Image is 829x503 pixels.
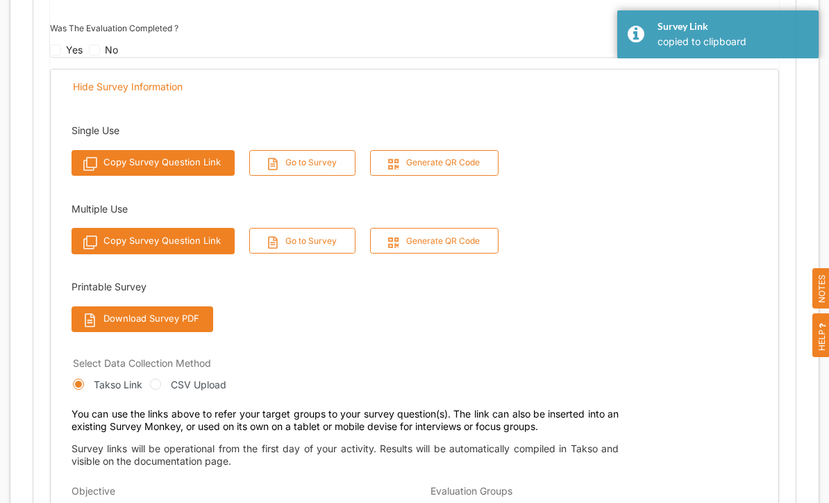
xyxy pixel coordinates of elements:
a: Go to Survey [237,157,358,167]
button: Copy Survey Question Link [72,228,235,254]
button: Generate QR Code [370,228,499,254]
a: Go to Survey [237,236,358,246]
div: Hide Survey Information [73,81,183,93]
h4: Survey Link [658,21,808,33]
span: Evaluation Groups [430,485,512,497]
button: Download Survey PDF [72,306,213,332]
label: Was The Evaluation Completed ? [50,23,178,34]
button: Go to Survey [249,150,356,176]
div: Printable Survey [72,280,501,294]
div: Multiple Use [72,202,501,216]
div: Single Use [72,124,501,138]
div: copied to clipboard [658,36,808,48]
p: Survey links will be operational from the first day of your activity. Results will be automatical... [72,443,619,467]
button: Copy Survey Question Link [72,150,235,176]
div: No [105,43,118,57]
label: Select Data Collection Method [73,357,211,370]
div: Yes [66,43,83,57]
button: Generate QR Code [370,150,499,176]
label: CSV Upload [171,377,226,392]
label: Takso Link [94,377,142,392]
button: Go to Survey [249,228,356,254]
span: Objective [72,485,115,497]
span: You can use the links above to refer your target groups to your survey question(s). The link can ... [72,408,619,433]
